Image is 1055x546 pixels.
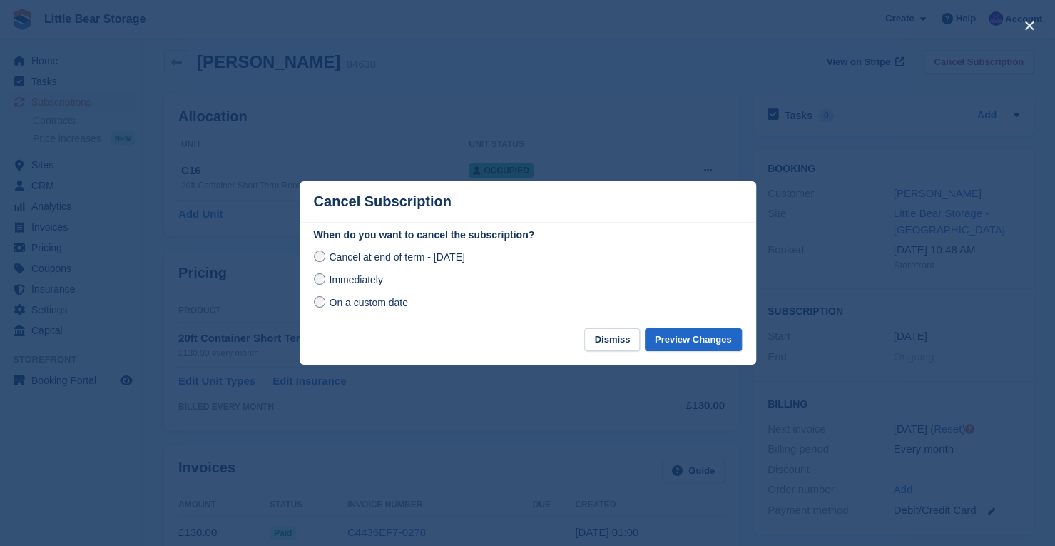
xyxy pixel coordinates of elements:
[314,193,452,210] p: Cancel Subscription
[314,273,325,285] input: Immediately
[329,251,464,263] span: Cancel at end of term - [DATE]
[645,328,742,352] button: Preview Changes
[314,296,325,308] input: On a custom date
[314,228,742,243] label: When do you want to cancel the subscription?
[1018,14,1041,37] button: close
[329,274,382,285] span: Immediately
[314,251,325,262] input: Cancel at end of term - [DATE]
[584,328,640,352] button: Dismiss
[329,297,408,308] span: On a custom date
